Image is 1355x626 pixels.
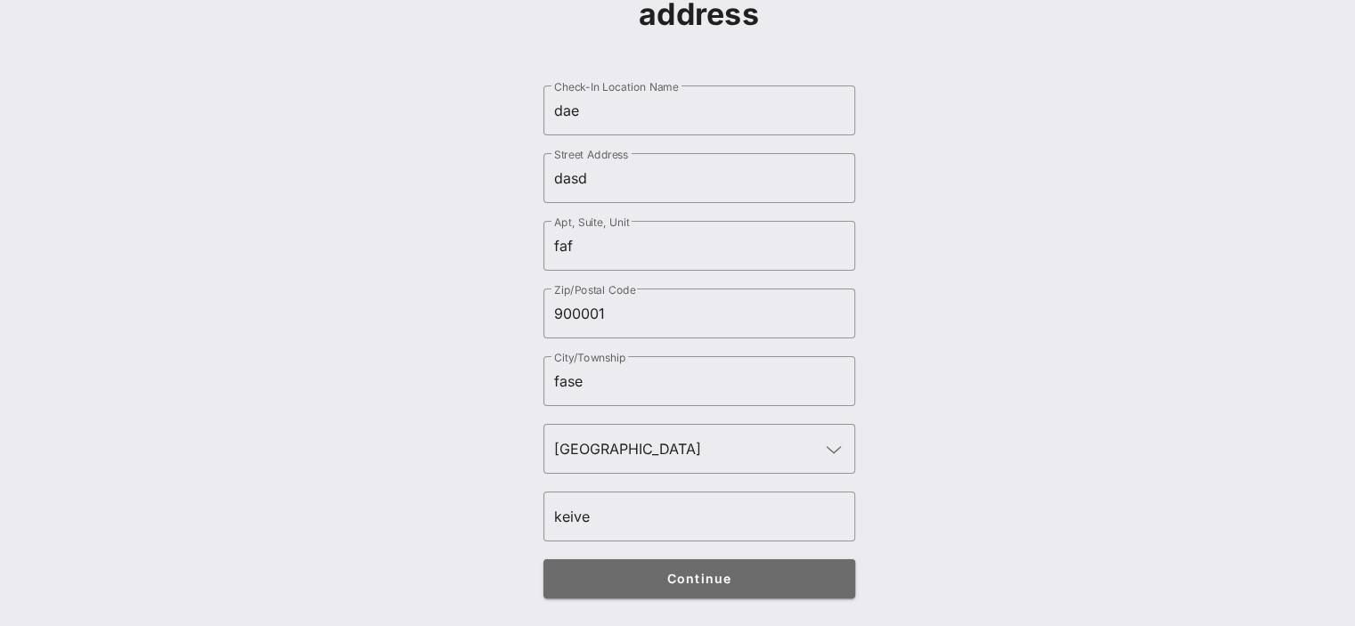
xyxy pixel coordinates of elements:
[554,148,628,161] label: Street Address
[554,215,630,229] label: Apt, Suite, Unit
[554,502,845,531] input: State
[560,571,837,586] span: Continue
[543,559,855,598] button: Continue
[554,80,679,93] label: Check-In Location Name
[554,283,636,297] label: Zip/Postal Code
[554,435,820,463] input: Country
[554,351,625,364] label: City/Township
